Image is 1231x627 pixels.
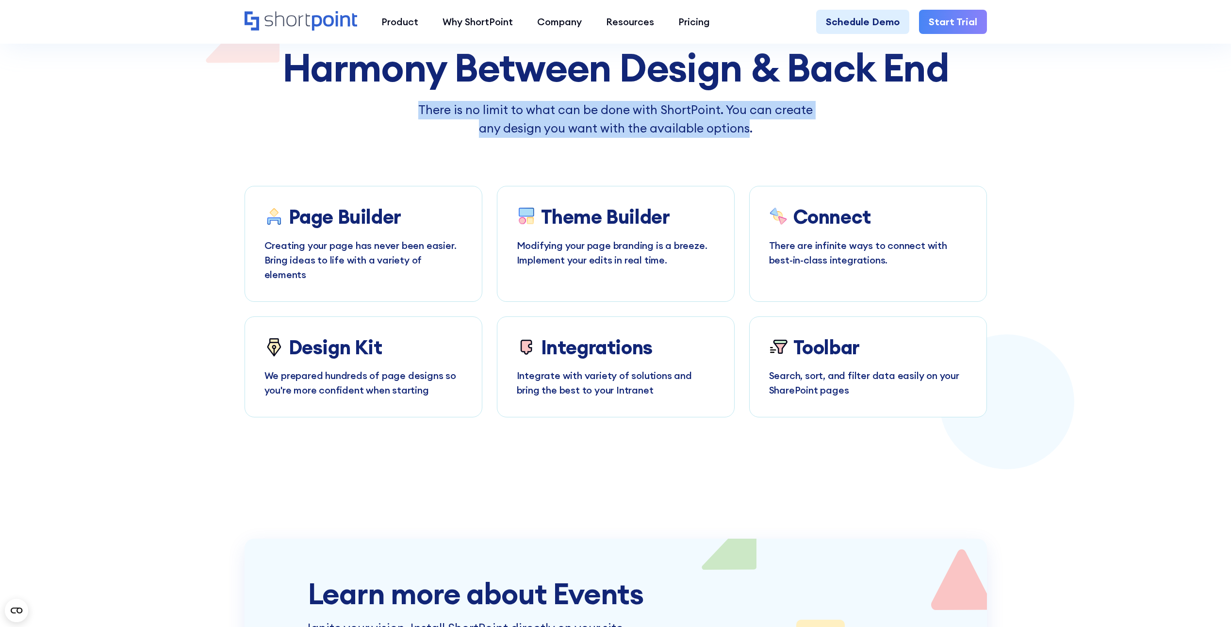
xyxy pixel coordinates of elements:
[369,10,430,34] a: Product
[430,10,525,34] a: Why ShortPoint
[749,316,987,417] a: ToolbarSearch, sort, and filter data easily on your SharePoint pages
[749,186,987,301] a: ConnectThere are infinite ways to connect with best-in-class integrations.
[264,368,462,397] p: We prepared hundreds of page designs so you're more confident when starting
[816,10,909,34] a: Schedule Demo
[919,10,987,34] a: Start Trial
[1182,580,1231,627] iframe: Chat Widget
[5,599,28,622] button: Open CMP widget
[594,10,666,34] a: Resources
[666,10,722,34] a: Pricing
[289,206,401,228] h3: Page Builder
[289,336,382,359] h3: Design Kit
[308,577,924,610] h2: Learn more about Events
[410,101,822,137] p: There is no limit to what can be done with ShortPoint. You can create any design you want with th...
[793,206,871,228] h3: Connect
[541,206,670,228] h3: Theme Builder
[541,336,653,359] h3: Integrations
[497,186,735,301] a: Theme BuilderModifying your page branding is a breeze. Implement your edits in real time.
[793,336,860,359] h3: Toolbar
[537,15,582,29] div: Company
[443,15,513,29] div: Why ShortPoint
[245,46,987,89] h2: Harmony Between Design & Back End
[678,15,710,29] div: Pricing
[517,238,715,267] p: Modifying your page branding is a breeze. Implement your edits in real time.
[245,186,482,301] a: Page BuilderCreating your page has never been easier. Bring ideas to life with a variety of elements
[245,316,482,417] a: Design KitWe prepared hundreds of page designs so you're more confident when starting
[381,15,418,29] div: Product
[497,316,735,417] a: IntegrationsIntegrate with variety of solutions and bring the best to your Intranet
[769,238,967,267] p: There are infinite ways to connect with best-in-class integrations.
[769,368,967,397] p: Search, sort, and filter data easily on your SharePoint pages
[517,368,715,397] p: Integrate with variety of solutions and bring the best to your Intranet
[606,15,654,29] div: Resources
[245,11,358,32] a: Home
[264,238,462,282] p: Creating your page has never been easier. Bring ideas to life with a variety of elements
[525,10,594,34] a: Company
